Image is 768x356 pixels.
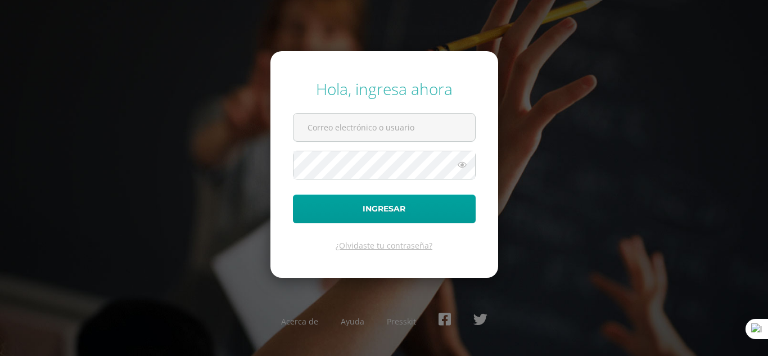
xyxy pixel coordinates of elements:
[293,195,476,223] button: Ingresar
[387,316,416,327] a: Presskit
[341,316,364,327] a: Ayuda
[336,240,432,251] a: ¿Olvidaste tu contraseña?
[293,114,475,141] input: Correo electrónico o usuario
[293,78,476,100] div: Hola, ingresa ahora
[281,316,318,327] a: Acerca de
